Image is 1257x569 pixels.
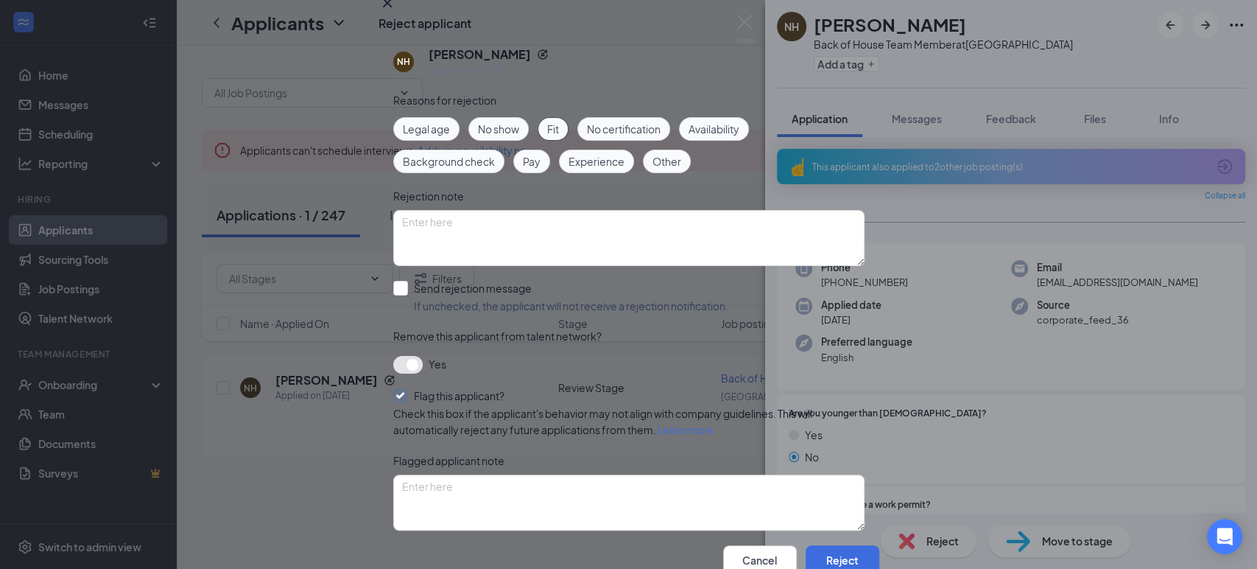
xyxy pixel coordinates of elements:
[393,94,496,107] span: Reasons for rejection
[1207,519,1242,554] div: Open Intercom Messenger
[658,423,716,436] a: Learn more.
[689,121,739,137] span: Availability
[429,46,531,63] h5: [PERSON_NAME]
[429,356,446,372] span: Yes
[403,153,495,170] span: Background check
[523,153,541,170] span: Pay
[403,121,450,137] span: Legal age
[568,153,624,170] span: Experience
[393,454,504,467] span: Flagged applicant note
[378,15,471,32] h3: Reject applicant
[652,153,681,170] span: Other
[547,121,559,137] span: Fit
[478,121,519,137] span: No show
[393,189,464,203] span: Rejection note
[393,407,812,436] span: Check this box if the applicant's behavior may not align with company guidelines. This will autom...
[537,49,549,60] svg: Reapply
[587,121,661,137] span: No certification
[429,63,549,77] div: Applied on [DATE]
[393,329,602,343] span: Remove this applicant from talent network?
[397,55,410,68] div: NH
